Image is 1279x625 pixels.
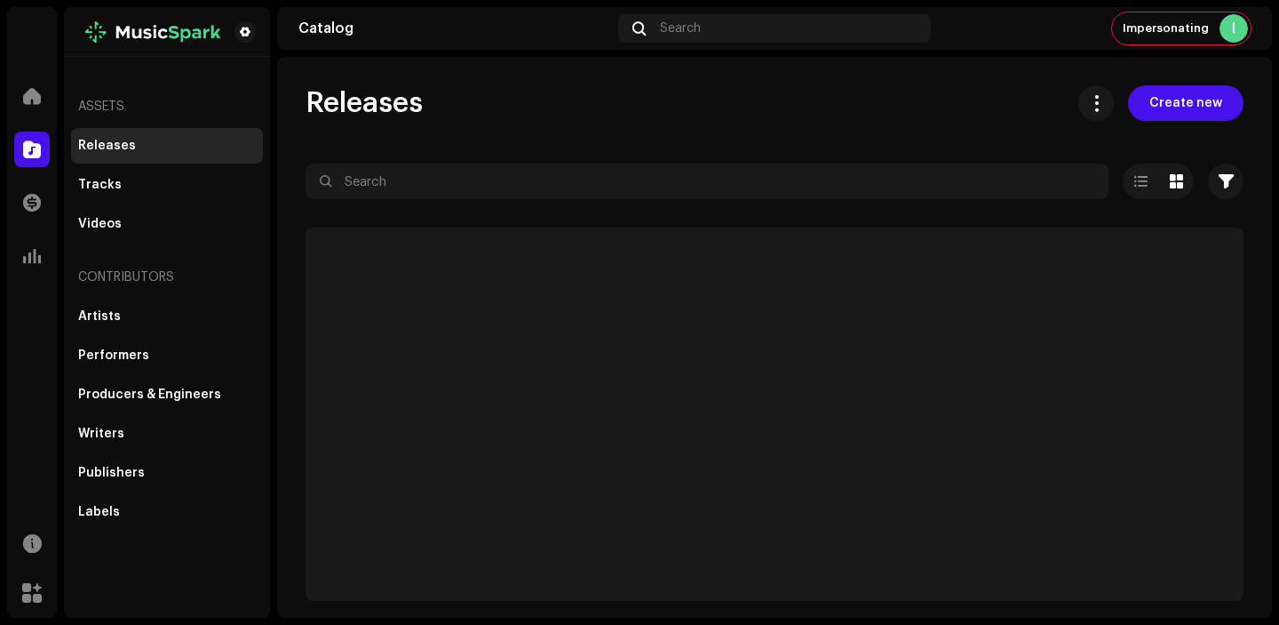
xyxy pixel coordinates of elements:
[78,178,122,192] div: Tracks
[78,388,221,402] div: Producers & Engineers
[78,309,121,324] div: Artists
[78,349,149,363] div: Performers
[71,416,263,452] re-m-nav-item: Writers
[71,299,263,334] re-m-nav-item: Artists
[306,164,1108,199] input: Search
[660,21,701,36] span: Search
[78,217,122,231] div: Videos
[78,139,136,153] div: Releases
[306,85,423,121] span: Releases
[71,167,263,203] re-m-nav-item: Tracks
[71,377,263,413] re-m-nav-item: Producers & Engineers
[78,466,145,480] div: Publishers
[71,455,263,491] re-m-nav-item: Publishers
[78,427,124,441] div: Writers
[71,128,263,164] re-m-nav-item: Releases
[71,338,263,373] re-m-nav-item: Performers
[71,494,263,530] re-m-nav-item: Labels
[1123,21,1209,36] span: Impersonating
[71,256,263,299] re-a-nav-header: Contributors
[78,505,120,519] div: Labels
[1219,14,1248,43] div: I
[71,85,263,128] re-a-nav-header: Assets
[298,21,611,36] div: Catalog
[78,21,227,43] img: b012e8be-3435-4c6f-a0fa-ef5940768437
[1128,85,1243,121] button: Create new
[1149,85,1222,121] span: Create new
[71,206,263,242] re-m-nav-item: Videos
